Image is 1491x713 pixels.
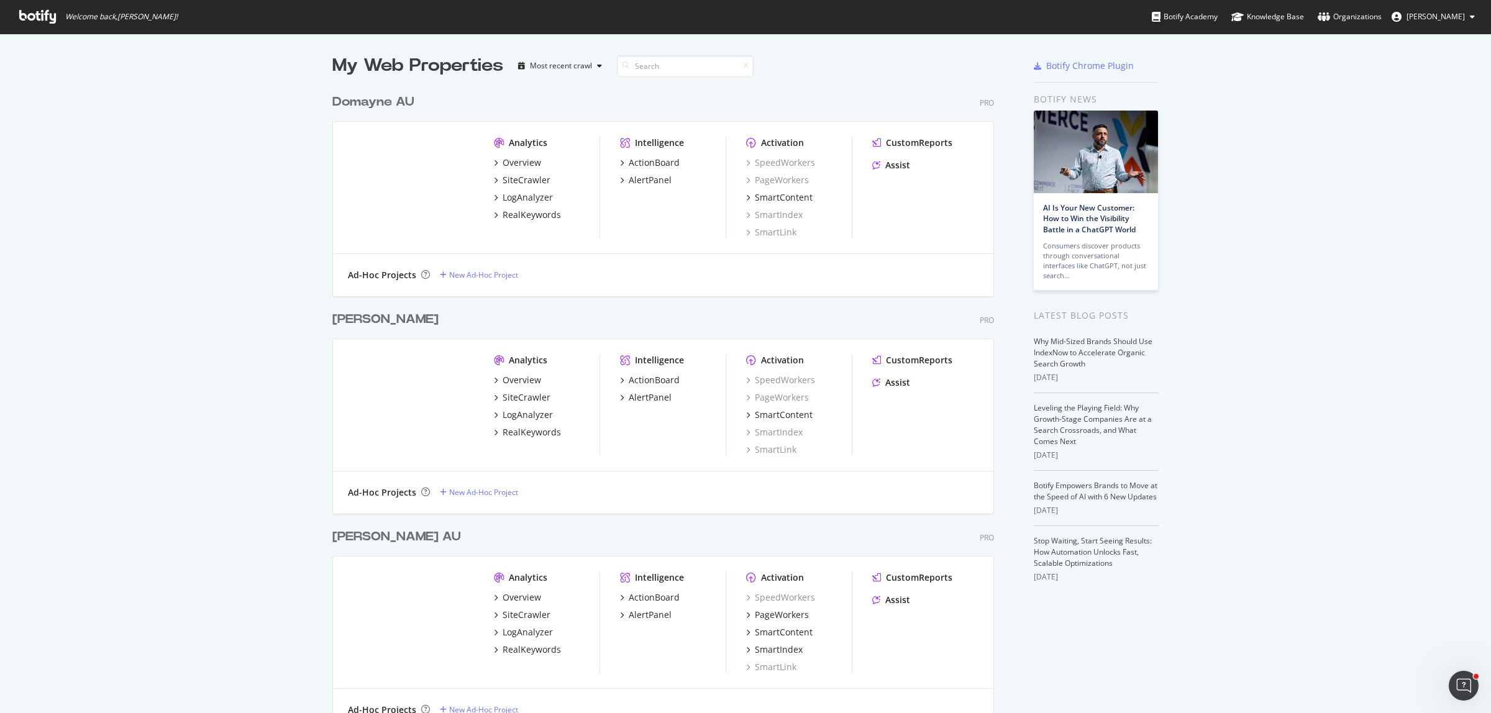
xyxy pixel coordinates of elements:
[635,354,684,366] div: Intelligence
[872,137,952,149] a: CustomReports
[746,409,813,421] a: SmartContent
[332,53,503,78] div: My Web Properties
[494,191,553,204] a: LogAnalyzer
[746,391,809,404] a: PageWorkers
[503,191,553,204] div: LogAnalyzer
[886,571,952,584] div: CustomReports
[332,93,419,111] a: Domayne AU
[503,209,561,221] div: RealKeywords
[635,137,684,149] div: Intelligence
[440,487,518,497] a: New Ad-Hoc Project
[635,571,684,584] div: Intelligence
[629,609,672,621] div: AlertPanel
[503,626,553,638] div: LogAnalyzer
[1034,571,1159,583] div: [DATE]
[1231,11,1304,23] div: Knowledge Base
[746,374,815,386] a: SpeedWorkers
[1034,309,1159,322] div: Latest Blog Posts
[1034,450,1159,461] div: [DATE]
[348,354,474,455] img: www.joycemayne.com.au
[746,609,809,621] a: PageWorkers
[494,591,541,604] a: Overview
[885,376,910,389] div: Assist
[761,354,804,366] div: Activation
[1034,60,1134,72] a: Botify Chrome Plugin
[348,269,416,281] div: Ad-Hoc Projects
[494,409,553,421] a: LogAnalyzer
[746,661,796,673] a: SmartLink
[1043,241,1149,281] div: Consumers discover products through conversational interfaces like ChatGPT, not just search…
[885,594,910,606] div: Assist
[348,571,474,672] img: harveynorman.com.au
[617,55,754,77] input: Search
[746,157,815,169] a: SpeedWorkers
[494,609,550,621] a: SiteCrawler
[872,354,952,366] a: CustomReports
[872,376,910,389] a: Assist
[629,391,672,404] div: AlertPanel
[494,374,541,386] a: Overview
[494,426,561,438] a: RealKeywords
[755,409,813,421] div: SmartContent
[755,626,813,638] div: SmartContent
[746,643,803,656] a: SmartIndex
[1034,505,1159,516] div: [DATE]
[1034,402,1152,447] a: Leveling the Playing Field: Why Growth-Stage Companies Are at a Search Crossroads, and What Comes...
[509,354,547,366] div: Analytics
[503,643,561,656] div: RealKeywords
[620,174,672,186] a: AlertPanel
[1034,372,1159,383] div: [DATE]
[348,137,474,237] img: www.domayne.com.au
[980,532,994,543] div: Pro
[1046,60,1134,72] div: Botify Chrome Plugin
[761,137,804,149] div: Activation
[509,137,547,149] div: Analytics
[503,609,550,621] div: SiteCrawler
[1043,202,1136,234] a: AI Is Your New Customer: How to Win the Visibility Battle in a ChatGPT World
[1034,111,1158,193] img: AI Is Your New Customer: How to Win the Visibility Battle in a ChatGPT World
[494,209,561,221] a: RealKeywords
[332,528,466,546] a: [PERSON_NAME] AU
[503,374,541,386] div: Overview
[629,374,680,386] div: ActionBoard
[620,591,680,604] a: ActionBoard
[746,191,813,204] a: SmartContent
[494,643,561,656] a: RealKeywords
[332,311,439,329] div: [PERSON_NAME]
[746,209,803,221] div: SmartIndex
[746,426,803,438] a: SmartIndex
[1318,11,1382,23] div: Organizations
[746,443,796,456] div: SmartLink
[980,98,994,108] div: Pro
[885,159,910,171] div: Assist
[440,270,518,280] a: New Ad-Hoc Project
[494,626,553,638] a: LogAnalyzer
[1034,480,1157,502] a: Botify Empowers Brands to Move at the Speed of AI with 6 New Updates
[332,311,444,329] a: [PERSON_NAME]
[65,12,178,22] span: Welcome back, [PERSON_NAME] !
[746,591,815,604] a: SpeedWorkers
[886,354,952,366] div: CustomReports
[755,191,813,204] div: SmartContent
[1449,671,1479,701] iframe: Intercom live chat
[503,409,553,421] div: LogAnalyzer
[332,528,461,546] div: [PERSON_NAME] AU
[1034,535,1152,568] a: Stop Waiting, Start Seeing Results: How Automation Unlocks Fast, Scalable Optimizations
[513,56,607,76] button: Most recent crawl
[503,591,541,604] div: Overview
[348,486,416,499] div: Ad-Hoc Projects
[629,591,680,604] div: ActionBoard
[1034,336,1152,369] a: Why Mid-Sized Brands Should Use IndexNow to Accelerate Organic Search Growth
[872,159,910,171] a: Assist
[503,426,561,438] div: RealKeywords
[980,315,994,325] div: Pro
[530,62,592,70] div: Most recent crawl
[746,174,809,186] div: PageWorkers
[746,226,796,238] a: SmartLink
[449,270,518,280] div: New Ad-Hoc Project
